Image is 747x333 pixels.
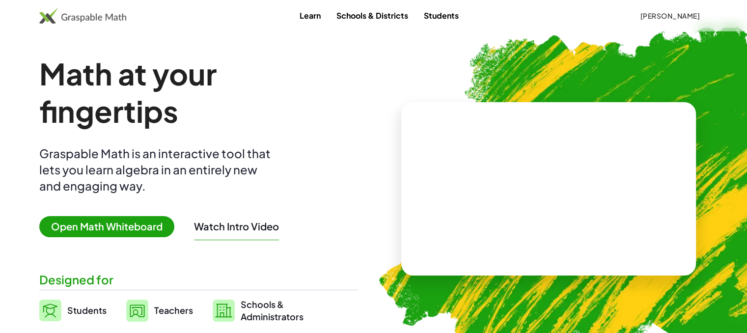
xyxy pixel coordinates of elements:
a: Students [416,6,467,25]
img: svg%3e [213,300,235,322]
img: svg%3e [126,300,148,322]
button: [PERSON_NAME] [632,7,708,25]
button: Watch Intro Video [194,220,279,233]
a: Students [39,298,107,323]
h1: Math at your fingertips [39,55,352,130]
span: [PERSON_NAME] [640,11,700,20]
div: Designed for [39,272,358,288]
a: Teachers [126,298,193,323]
span: Schools & Administrators [241,298,304,323]
video: What is this? This is dynamic math notation. Dynamic math notation plays a central role in how Gr... [475,152,622,226]
a: Learn [292,6,329,25]
img: svg%3e [39,300,61,321]
span: Teachers [154,305,193,316]
span: Open Math Whiteboard [39,216,174,237]
div: Graspable Math is an interactive tool that lets you learn algebra in an entirely new and engaging... [39,145,275,194]
a: Schools & Districts [329,6,416,25]
a: Open Math Whiteboard [39,222,182,232]
a: Schools &Administrators [213,298,304,323]
span: Students [67,305,107,316]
